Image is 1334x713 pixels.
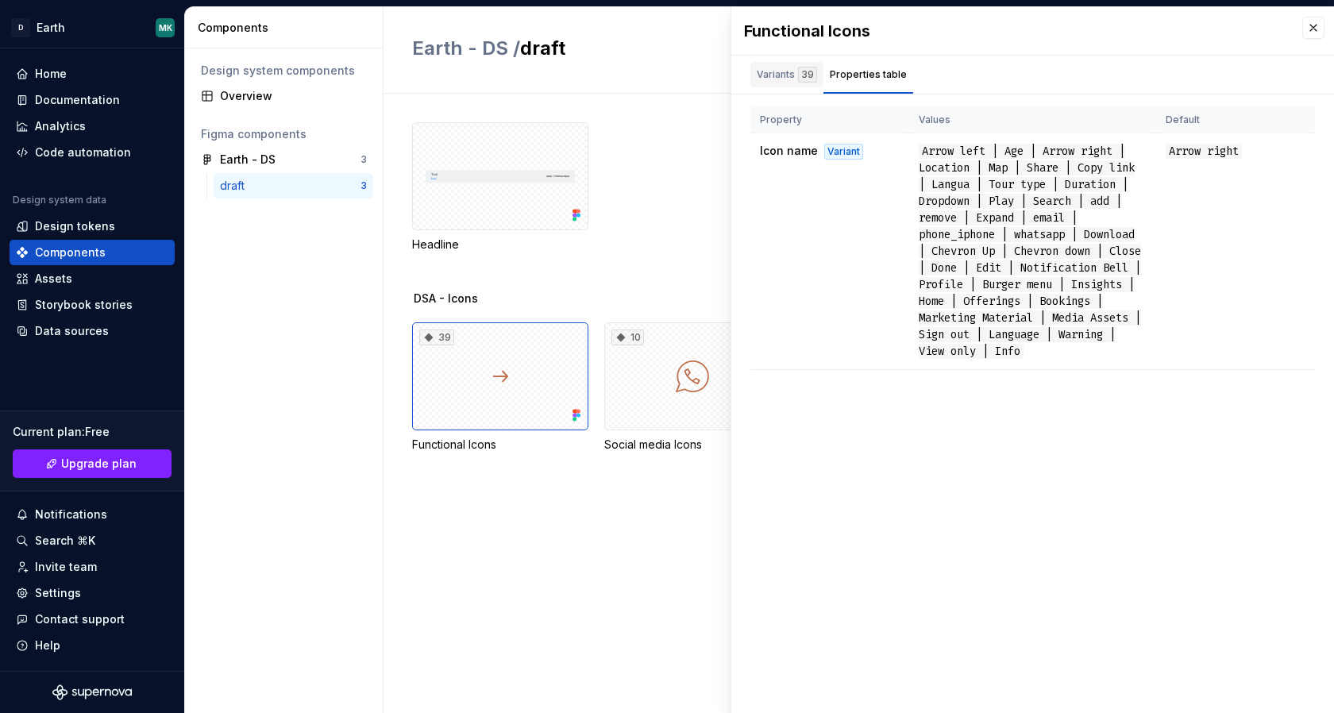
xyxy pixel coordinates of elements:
[419,330,454,345] div: 39
[412,122,588,252] div: Headline
[35,638,60,653] div: Help
[201,126,367,142] div: Figma components
[214,173,373,198] a: draft3
[35,271,72,287] div: Assets
[11,18,30,37] div: D
[35,92,120,108] div: Documentation
[412,237,588,252] div: Headline
[35,611,125,627] div: Contact support
[1166,144,1242,159] span: Arrow right
[824,144,863,160] div: Variant
[10,240,175,265] a: Components
[798,67,817,83] div: 39
[412,322,588,453] div: 39Functional Icons
[13,194,106,206] div: Design system data
[35,533,95,549] div: Search ⌘K
[61,456,137,472] span: Upgrade plan
[201,63,367,79] div: Design system components
[159,21,172,34] div: MK
[414,291,478,306] span: DSA - Icons
[10,502,175,527] button: Notifications
[35,323,109,339] div: Data sources
[13,449,172,478] button: Upgrade plan
[35,245,106,260] div: Components
[412,437,588,453] div: Functional Icons
[10,580,175,606] a: Settings
[35,507,107,522] div: Notifications
[220,178,251,194] div: draft
[604,322,781,453] div: 10Social media Icons
[10,633,175,658] button: Help
[611,330,644,345] div: 10
[909,107,1156,133] th: Values
[10,292,175,318] a: Storybook stories
[13,424,172,440] div: Current plan : Free
[744,20,1286,42] div: Functional Icons
[10,87,175,113] a: Documentation
[52,684,132,700] svg: Supernova Logo
[412,37,520,60] span: Earth - DS /
[830,67,907,83] div: Properties table
[604,437,781,453] div: Social media Icons
[195,147,373,172] a: Earth - DS3
[750,107,909,133] th: Property
[10,554,175,580] a: Invite team
[35,218,115,234] div: Design tokens
[35,145,131,160] div: Code automation
[412,36,861,61] h2: draft
[35,297,133,313] div: Storybook stories
[35,585,81,601] div: Settings
[10,528,175,553] button: Search ⌘K
[3,10,181,44] button: DEarthMK
[220,88,367,104] div: Overview
[195,83,373,109] a: Overview
[760,144,818,157] span: Icon name
[10,607,175,632] button: Contact support
[360,153,367,166] div: 3
[1156,107,1315,133] th: Default
[919,144,1141,359] span: Arrow left | Age | Arrow right | Location | Map | Share | Copy link | Langua | Tour type | Durati...
[10,114,175,139] a: Analytics
[10,266,175,291] a: Assets
[35,66,67,82] div: Home
[10,140,175,165] a: Code automation
[198,20,376,36] div: Components
[10,318,175,344] a: Data sources
[220,152,276,168] div: Earth - DS
[35,559,97,575] div: Invite team
[757,67,817,83] div: Variants
[10,61,175,87] a: Home
[10,214,175,239] a: Design tokens
[37,20,65,36] div: Earth
[360,179,367,192] div: 3
[35,118,86,134] div: Analytics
